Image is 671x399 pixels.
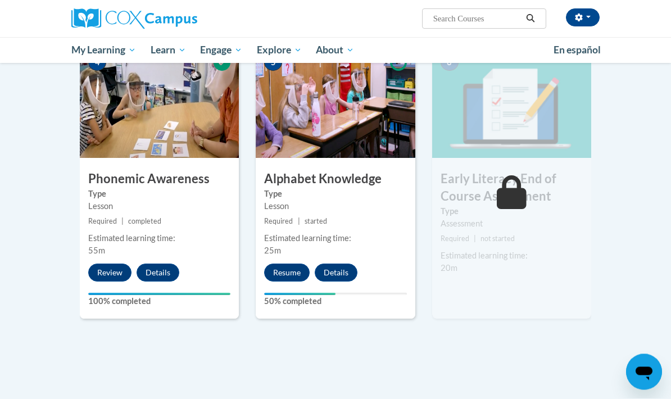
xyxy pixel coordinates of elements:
[432,12,522,25] input: Search Courses
[257,43,302,57] span: Explore
[441,55,459,71] span: 6
[441,218,583,230] div: Assessment
[546,38,608,62] a: En español
[256,171,415,188] h3: Alphabet Knowledge
[88,55,106,71] span: 4
[88,293,230,296] div: Your progress
[264,217,293,226] span: Required
[88,217,117,226] span: Required
[88,201,230,213] div: Lesson
[554,44,601,56] span: En español
[298,217,300,226] span: |
[200,43,242,57] span: Engage
[250,37,309,63] a: Explore
[151,43,186,57] span: Learn
[441,250,583,262] div: Estimated learning time:
[264,293,335,296] div: Your progress
[441,206,583,218] label: Type
[137,264,179,282] button: Details
[88,296,230,308] label: 100% completed
[88,233,230,245] div: Estimated learning time:
[88,246,105,256] span: 55m
[316,43,354,57] span: About
[256,46,415,158] img: Course Image
[264,233,406,245] div: Estimated learning time:
[432,46,591,158] img: Course Image
[63,37,608,63] div: Main menu
[88,188,230,201] label: Type
[305,217,327,226] span: started
[128,217,161,226] span: completed
[626,354,662,390] iframe: Button to launch messaging window
[64,37,143,63] a: My Learning
[71,8,236,29] a: Cox Campus
[193,37,250,63] a: Engage
[80,46,239,158] img: Course Image
[264,188,406,201] label: Type
[441,235,469,243] span: Required
[121,217,124,226] span: |
[264,201,406,213] div: Lesson
[566,8,600,26] button: Account Settings
[264,264,310,282] button: Resume
[441,264,457,273] span: 20m
[264,246,281,256] span: 25m
[143,37,193,63] a: Learn
[71,8,197,29] img: Cox Campus
[522,12,539,25] button: Search
[264,296,406,308] label: 50% completed
[309,37,362,63] a: About
[432,171,591,206] h3: Early Literacy End of Course Assessment
[264,55,282,71] span: 5
[71,43,136,57] span: My Learning
[80,171,239,188] h3: Phonemic Awareness
[480,235,515,243] span: not started
[315,264,357,282] button: Details
[474,235,476,243] span: |
[88,264,132,282] button: Review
